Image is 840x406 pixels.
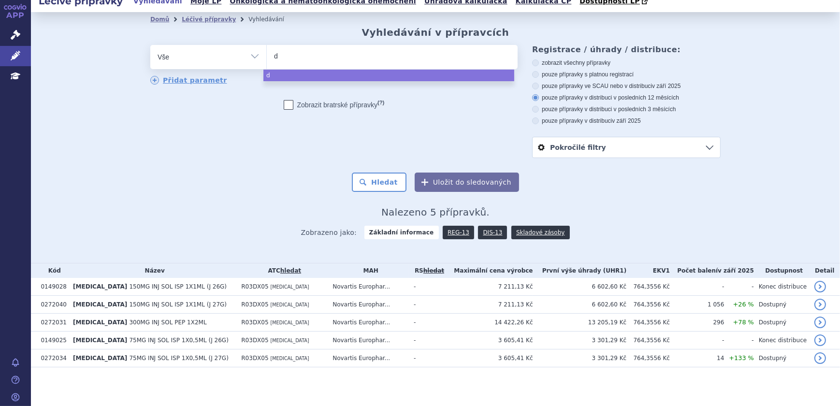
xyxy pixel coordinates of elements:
[754,296,810,314] td: Dostupný
[271,302,309,307] span: [MEDICAL_DATA]
[328,314,409,332] td: Novartis Europhar...
[724,278,754,296] td: -
[129,337,228,344] span: 75MG INJ SOL ISP 1X0,5ML (J 26G)
[626,332,670,349] td: 764,3556 Kč
[533,263,627,278] th: První výše úhrady (UHR1)
[68,263,236,278] th: Název
[533,349,627,367] td: 3 301,29 Kč
[814,299,826,310] a: detail
[328,263,409,278] th: MAH
[626,314,670,332] td: 764,3556 Kč
[533,278,627,296] td: 6 602,60 Kč
[248,12,297,27] li: Vyhledávání
[301,226,357,239] span: Zobrazeno jako:
[810,263,840,278] th: Detail
[533,296,627,314] td: 6 602,60 Kč
[754,314,810,332] td: Dostupný
[236,263,328,278] th: ATC
[271,338,309,343] span: [MEDICAL_DATA]
[73,301,127,308] span: [MEDICAL_DATA]
[445,296,533,314] td: 7 211,13 Kč
[415,173,519,192] button: Uložit do sledovaných
[733,301,754,308] span: +26 %
[328,296,409,314] td: Novartis Europhar...
[241,283,268,290] span: R03DX05
[612,117,640,124] span: v září 2025
[533,332,627,349] td: 3 301,29 Kč
[423,267,444,274] a: vyhledávání neobsahuje žádnou platnou referenční skupinu
[445,278,533,296] td: 7 211,13 Kč
[182,16,236,23] a: Léčivé přípravky
[511,226,569,239] a: Skladové zásoby
[626,296,670,314] td: 764,3556 Kč
[445,349,533,367] td: 3 605,41 Kč
[284,100,385,110] label: Zobrazit bratrské přípravky
[718,267,754,274] span: v září 2025
[36,349,68,367] td: 0272034
[754,332,810,349] td: Konec distribuce
[409,278,445,296] td: -
[364,226,439,239] strong: Základní informace
[445,263,533,278] th: Maximální cena výrobce
[670,314,724,332] td: 296
[241,355,268,362] span: R03DX05
[814,281,826,292] a: detail
[670,296,724,314] td: 1 056
[129,301,227,308] span: 150MG INJ SOL ISP 1X1ML (J 27G)
[409,263,445,278] th: RS
[328,278,409,296] td: Novartis Europhar...
[532,59,721,67] label: zobrazit všechny přípravky
[241,337,268,344] span: R03DX05
[754,349,810,367] td: Dostupný
[626,349,670,367] td: 764,3556 Kč
[724,332,754,349] td: -
[409,349,445,367] td: -
[129,319,206,326] span: 300MG INJ SOL PEP 1X2ML
[652,83,681,89] span: v září 2025
[445,332,533,349] td: 3 605,41 Kč
[729,354,754,362] span: +133 %
[73,337,127,344] span: [MEDICAL_DATA]
[754,278,810,296] td: Konec distribuce
[381,206,490,218] span: Nalezeno 5 přípravků.
[263,70,514,81] li: d
[670,278,724,296] td: -
[241,301,268,308] span: R03DX05
[814,334,826,346] a: detail
[754,263,810,278] th: Dostupnost
[241,319,268,326] span: R03DX05
[129,283,227,290] span: 150MG INJ SOL ISP 1X1ML (J 26G)
[328,349,409,367] td: Novartis Europhar...
[814,317,826,328] a: detail
[532,105,721,113] label: pouze přípravky v distribuci v posledních 3 měsících
[73,283,127,290] span: [MEDICAL_DATA]
[533,137,720,158] a: Pokročilé filtry
[409,314,445,332] td: -
[626,278,670,296] td: 764,3556 Kč
[532,117,721,125] label: pouze přípravky v distribuci
[532,45,721,54] h3: Registrace / úhrady / distribuce:
[36,296,68,314] td: 0272040
[328,332,409,349] td: Novartis Europhar...
[423,267,444,274] del: hledat
[443,226,474,239] a: REG-13
[271,284,309,290] span: [MEDICAL_DATA]
[129,355,228,362] span: 75MG INJ SOL ISP 1X0,5ML (J 27G)
[36,332,68,349] td: 0149025
[626,263,670,278] th: EKV1
[532,82,721,90] label: pouze přípravky ve SCAU nebo v distribuci
[150,76,227,85] a: Přidat parametr
[36,314,68,332] td: 0272031
[532,71,721,78] label: pouze přípravky s platnou registrací
[271,356,309,361] span: [MEDICAL_DATA]
[670,263,754,278] th: Počet balení
[73,319,127,326] span: [MEDICAL_DATA]
[280,267,301,274] a: hledat
[445,314,533,332] td: 14 422,26 Kč
[150,16,169,23] a: Domů
[532,94,721,101] label: pouze přípravky v distribuci v posledních 12 měsících
[377,100,384,106] abbr: (?)
[478,226,507,239] a: DIS-13
[670,332,724,349] td: -
[670,349,724,367] td: 14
